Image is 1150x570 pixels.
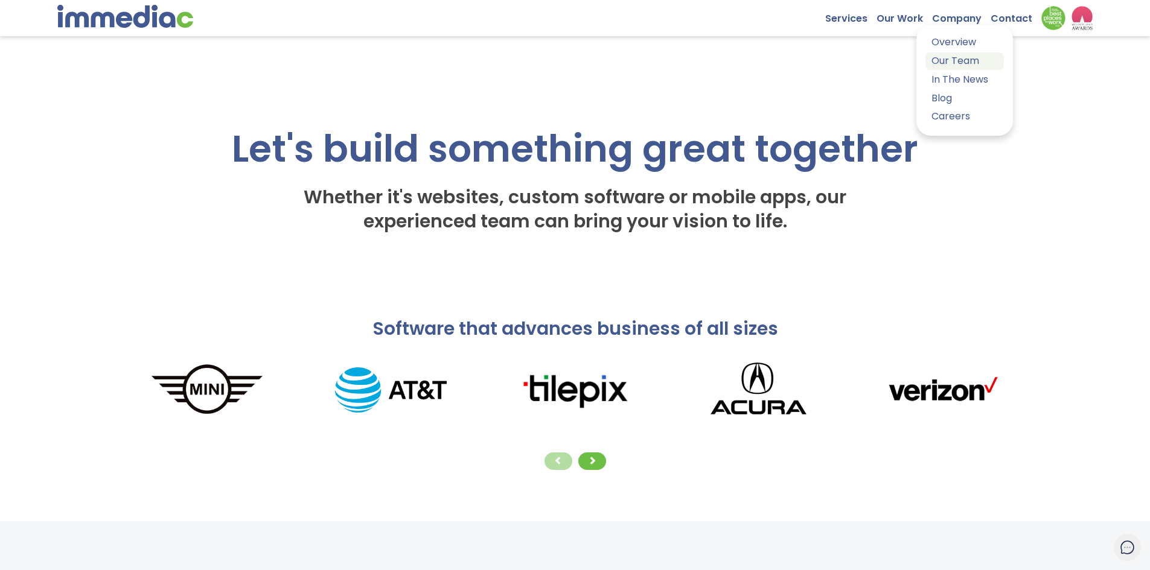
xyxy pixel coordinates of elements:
[851,370,1035,410] img: verizonLogo.png
[1041,6,1065,30] img: Down
[1072,6,1093,30] img: logo2_wea_nobg.webp
[925,34,1004,51] a: Overview
[57,5,193,28] img: immediac
[304,184,846,234] span: Whether it's websites, custom software or mobile apps, our experienced team can bring your vision...
[925,71,1004,89] a: In The News
[925,90,1004,107] a: Blog
[925,108,1004,125] a: Careers
[825,6,877,25] a: Services
[372,315,778,341] span: Software that advances business of all sizes
[932,6,991,25] a: Company
[232,122,918,175] span: Let's build something great together
[299,367,483,413] img: AT%26T_logo.png
[877,6,932,25] a: Our Work
[483,370,667,410] img: tilepixLogo.png
[115,362,299,417] img: MINI_logo.png
[925,52,1004,70] a: Our Team
[991,6,1041,25] a: Contact
[666,353,851,427] img: Acura_logo.png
